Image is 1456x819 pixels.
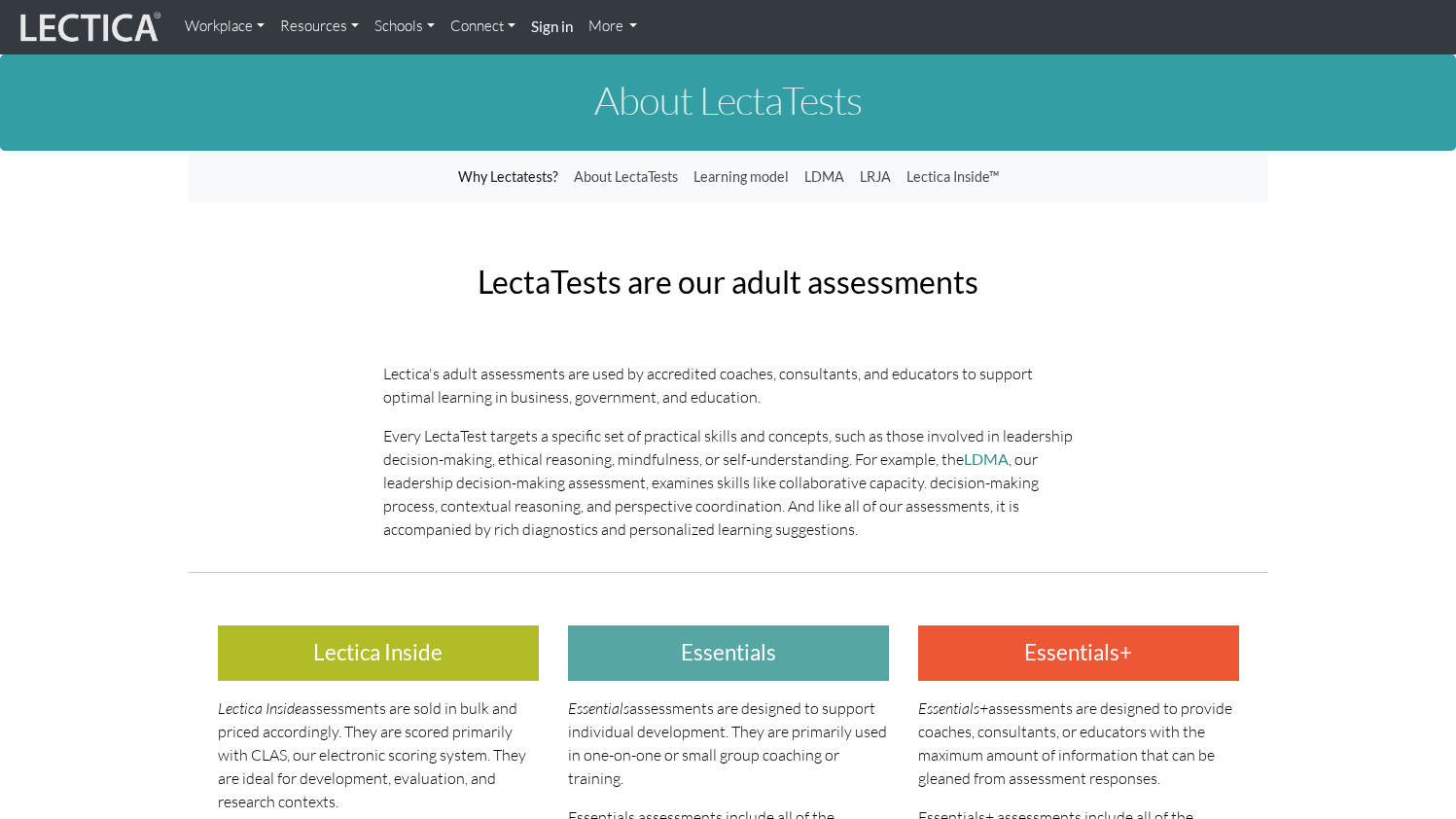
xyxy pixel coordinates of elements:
[443,8,523,46] a: Connect
[383,424,1074,541] p: Every LectaTest targets a specific set of practical skills and concepts, such as those involved i...
[383,362,1074,409] p: Lectica's adult assessments are used by accredited coaches, consultants, and educators to support...
[531,18,573,35] strong: Sign in
[450,159,566,196] a: Why Lectatests?
[581,8,646,46] a: More
[189,79,1268,122] h1: About LectaTests
[852,159,899,196] a: LRJA
[568,698,629,718] em: Essentials
[899,159,1007,196] a: Lectica Inside™
[797,159,852,196] a: LDMA
[568,696,889,790] p: assessments are designed to support individual development. They are primarily used in one-on-one...
[16,9,161,46] img: lecticalive
[964,449,1009,468] a: LDMA
[218,625,539,681] h3: Lectica Inside
[383,265,1074,299] h2: LectaTests are our adult assessments
[523,8,581,47] a: Sign in
[566,159,686,196] a: About LectaTests
[367,8,443,46] a: Schools
[177,8,272,46] a: Workplace
[272,8,367,46] a: Resources
[218,698,302,718] em: Lectica Inside
[918,698,988,718] em: Essentials+
[568,625,889,681] h3: Essentials
[686,159,797,196] a: Learning model
[918,696,1239,790] p: assessments are designed to provide coaches, consultants, or educators with the maximum amount of...
[218,696,539,813] p: assessments are sold in bulk and priced accordingly. They are scored primarily with CLAS, our ele...
[918,625,1239,681] h3: Essentials+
